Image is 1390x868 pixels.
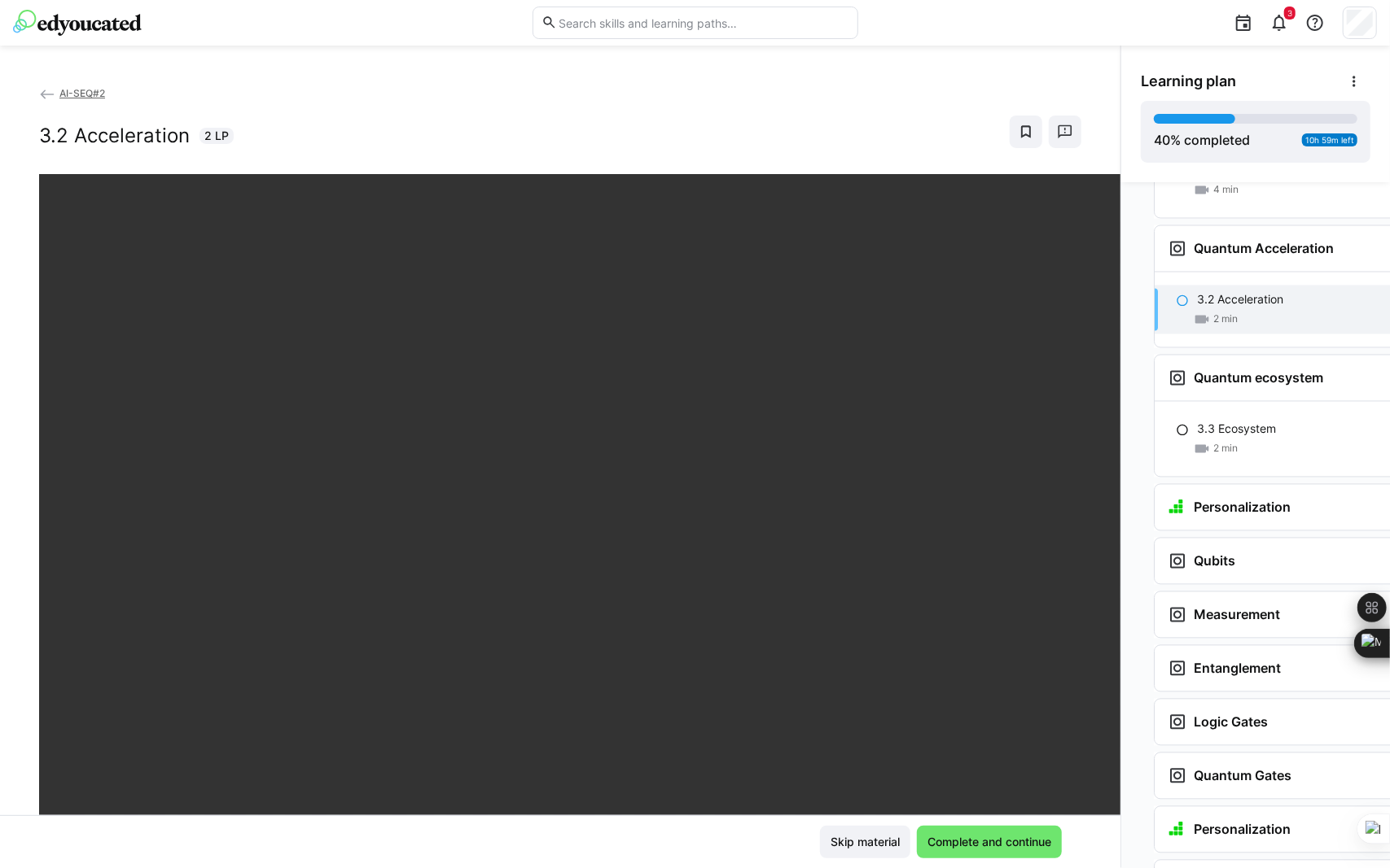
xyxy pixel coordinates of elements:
[1141,72,1236,90] span: Learning plan
[1305,135,1354,145] span: 10h 59m left
[1194,822,1291,838] h3: Personalization
[1287,8,1292,18] span: 3
[557,15,848,30] input: Search skills and learning paths…
[1194,499,1291,516] h3: Personalization
[1194,241,1334,257] h3: Quantum Acceleration
[1213,443,1238,456] span: 2 min
[1194,714,1268,731] h3: Logic Gates
[1194,607,1280,623] h3: Measurement
[1194,553,1235,569] h3: Qubits
[1194,768,1291,784] h3: Quantum Gates
[204,128,229,144] span: 2 LP
[1194,370,1323,386] h3: Quantum ecosystem
[39,87,105,99] a: AI-SEQ#2
[1197,421,1276,438] p: 3.3 Ecosystem
[59,87,105,99] span: AI-SEQ#2
[925,834,1054,850] span: Complete and continue
[1213,184,1239,197] span: 4 min
[828,834,902,850] span: Skip material
[1154,130,1250,150] div: % completed
[1197,292,1283,308] p: 3.2 Acceleration
[1154,132,1170,148] span: 40
[39,124,190,148] h2: 3.2 Acceleration
[1213,313,1238,326] span: 2 min
[820,826,910,858] button: Skip material
[1194,661,1281,677] h3: Entanglement
[917,826,1062,858] button: Complete and continue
